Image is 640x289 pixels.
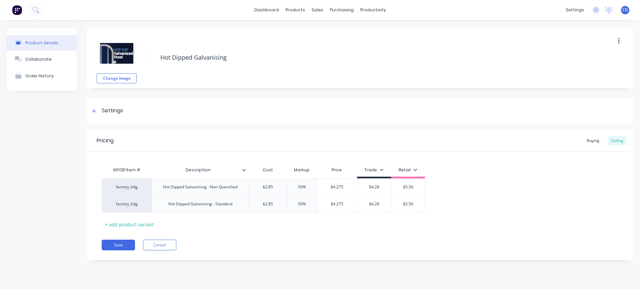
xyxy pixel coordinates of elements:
button: Collaborate [7,51,77,67]
div: Order History [25,73,54,78]
div: $4.28 [357,179,391,195]
div: settings [562,5,587,15]
div: Pricing [97,137,114,145]
div: Selling [608,136,627,146]
div: $5.56 [391,179,425,195]
div: $4.275 [317,196,357,212]
div: 50% [285,196,319,212]
div: factory_hdg [108,201,145,207]
textarea: Hot Dipped Galvanising [157,50,578,65]
div: Price [317,163,357,177]
div: $5.56 [391,196,425,212]
div: factory_hdgHot Dipped Galvanising - Standard$2.8550%$4.275$4.28$5.56 [102,195,425,213]
div: Cost [249,163,287,177]
div: Product details [25,40,58,45]
div: MYOB Item # [102,163,152,177]
div: productivity [357,5,389,15]
div: products [282,5,308,15]
button: Change image [97,73,137,83]
button: Product details [7,35,77,51]
button: Save [102,240,135,250]
img: Factory [12,5,22,15]
div: Hot Dipped Galvanising - Non Quenched [158,183,243,191]
div: Markup [287,163,317,177]
div: Description [152,163,249,177]
div: $2.85 [249,196,287,212]
span: CD [622,7,628,13]
img: file [100,37,133,70]
div: + add product variant [102,219,157,230]
div: Trade [364,167,384,173]
button: Cancel [143,240,176,250]
div: 50% [285,179,319,195]
div: $2.85 [249,179,287,195]
div: Description [152,162,245,178]
div: fileChange image [97,33,137,83]
div: Collaborate [25,57,52,62]
div: Settings [102,107,123,115]
div: Hot Dipped Galvanising - Standard [163,200,238,208]
div: Retail [399,167,417,173]
div: purchasing [327,5,357,15]
button: Order History [7,67,77,84]
div: sales [308,5,327,15]
div: factory_hdgHot Dipped Galvanising - Non Quenched$2.8550%$4.275$4.28$5.56 [102,178,425,195]
div: $4.275 [317,179,357,195]
div: Buying [583,136,603,146]
div: factory_hdg [108,184,145,190]
div: $4.28 [357,196,391,212]
a: dashboard [251,5,282,15]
